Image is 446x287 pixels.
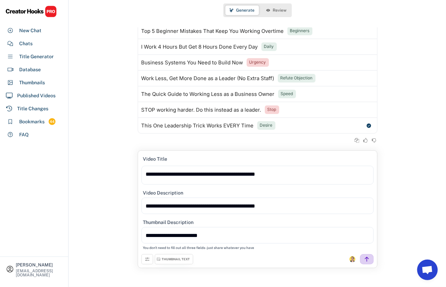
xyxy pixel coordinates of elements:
div: Speed [281,91,293,97]
div: Bookmarks [19,118,45,125]
div: Video Title [143,156,168,162]
div: Video Description [143,190,184,196]
div: THUMBNAIL TEXT [162,257,190,262]
div: Urgency [249,60,266,65]
a: Open chat [417,260,438,280]
div: The Quick Guide to Working Less as a Business Owner [141,91,275,97]
button: Review [262,5,291,15]
div: New Chat [19,27,41,34]
div: Refute Objection [281,75,313,81]
div: Top 5 Beginner Mistakes That Keep You Working Overtime [141,28,284,34]
div: Business Systems You Need to Build Now [141,60,243,65]
div: Title Changes [17,105,48,112]
div: Title Generator [19,53,54,60]
div: Stop [268,107,276,113]
div: Thumbnail Description [143,219,194,225]
div: Daily [264,44,274,50]
div: Chats [19,40,33,47]
div: Desire [260,123,273,128]
div: FAQ [19,131,29,138]
div: STOP working harder. Do this instead as a leader. [141,107,261,113]
div: Published Videos [17,92,55,99]
div: [EMAIL_ADDRESS][DOMAIN_NAME] [16,269,62,277]
div: Beginners [290,28,310,34]
button: Generate [225,5,259,15]
span: Review [273,8,287,12]
div: Thumbnails [19,79,45,86]
img: channels4_profile.jpg [349,256,356,262]
div: This One Leadership Trick Works EVERY Time [141,123,254,128]
img: CHPRO%20Logo.svg [5,5,57,17]
div: 44 [49,119,55,125]
div: I Work 4 Hours But Get 8 Hours Done Every Day [141,44,258,50]
div: Work Less, Get More Done as a Leader (No Extra Staff) [141,76,274,81]
div: You don't need to fill out all three fields - just share whatever you have [143,246,255,250]
div: [PERSON_NAME] [16,263,62,267]
span: Generate [236,8,255,12]
div: Database [19,66,41,73]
